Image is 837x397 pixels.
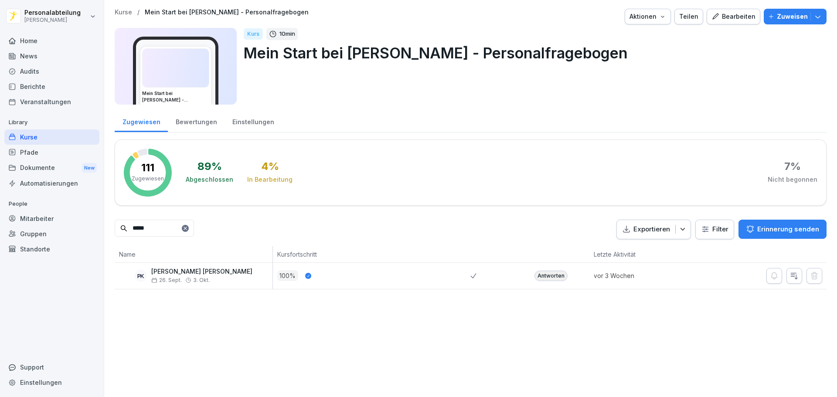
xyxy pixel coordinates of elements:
[115,9,132,16] a: Kurse
[4,211,99,226] a: Mitarbeiter
[625,9,671,24] button: Aktionen
[4,197,99,211] p: People
[4,360,99,375] div: Support
[616,220,691,239] button: Exportieren
[696,220,734,239] button: Filter
[244,28,263,40] div: Kurs
[197,161,222,172] div: 89 %
[4,176,99,191] a: Automatisierungen
[24,9,81,17] p: Personalabteilung
[141,163,154,173] p: 111
[4,160,99,176] div: Dokumente
[534,271,568,281] div: Antworten
[738,220,827,239] button: Erinnerung senden
[674,9,703,24] button: Teilen
[784,161,801,172] div: 7 %
[137,9,139,16] p: /
[151,277,182,283] span: 26. Sept.
[225,110,282,132] a: Einstellungen
[4,160,99,176] a: DokumenteNew
[629,12,666,21] div: Aktionen
[4,145,99,160] a: Pfade
[244,42,820,64] p: Mein Start bei [PERSON_NAME] - Personalfragebogen
[594,271,688,280] p: vor 3 Wochen
[764,9,827,24] button: Zuweisen
[132,175,164,183] p: Zugewiesen
[135,270,147,282] div: PK
[115,110,168,132] a: Zugewiesen
[24,17,81,23] p: [PERSON_NAME]
[633,224,670,234] p: Exportieren
[4,64,99,79] a: Audits
[4,115,99,129] p: Library
[701,225,728,234] div: Filter
[777,12,808,21] p: Zuweisen
[4,48,99,64] a: News
[757,224,819,234] p: Erinnerung senden
[594,250,684,259] p: Letzte Aktivität
[145,9,309,16] a: Mein Start bei [PERSON_NAME] - Personalfragebogen
[168,110,225,132] a: Bewertungen
[4,79,99,94] a: Berichte
[4,375,99,390] a: Einstellungen
[4,129,99,145] a: Kurse
[193,277,210,283] span: 3. Okt.
[279,30,295,38] p: 10 min
[277,250,466,259] p: Kursfortschritt
[82,163,97,173] div: New
[186,175,233,184] div: Abgeschlossen
[277,270,298,281] p: 100 %
[4,33,99,48] a: Home
[261,161,279,172] div: 4 %
[4,241,99,257] a: Standorte
[4,94,99,109] a: Veranstaltungen
[119,250,268,259] p: Name
[151,268,252,275] p: [PERSON_NAME] [PERSON_NAME]
[679,12,698,21] div: Teilen
[247,175,293,184] div: In Bearbeitung
[4,226,99,241] a: Gruppen
[707,9,760,24] button: Bearbeiten
[142,90,209,103] h3: Mein Start bei [PERSON_NAME] - Personalfragebogen
[768,175,817,184] div: Nicht begonnen
[711,12,755,21] div: Bearbeiten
